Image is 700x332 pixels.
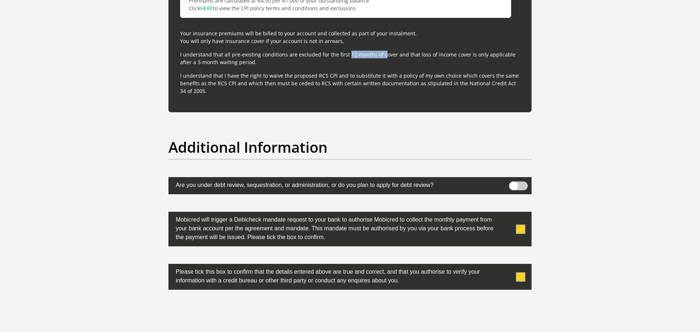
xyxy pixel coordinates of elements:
p: I understand that I have the right to waive the proposed RCS CPI and to substitute it with a poli... [180,72,520,95]
p: I understand that all pre-existing conditions are excluded for the first 12 months of cover and t... [180,51,520,66]
a: HERE [200,5,213,12]
label: Are you under debt review, sequestration, or administration, or do you plan to apply for debt rev... [168,177,495,191]
label: Mobicred will trigger a Debicheck mandate request to your bank to authorise Mobicred to collect t... [168,212,495,243]
label: Please tick this box to confirm that the details entered above are true and correct, and that you... [168,264,495,287]
h2: Additional Information [168,138,532,156]
p: Your insurance premiums will be billed to your account and collected as part of your instalment. ... [180,30,520,45]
